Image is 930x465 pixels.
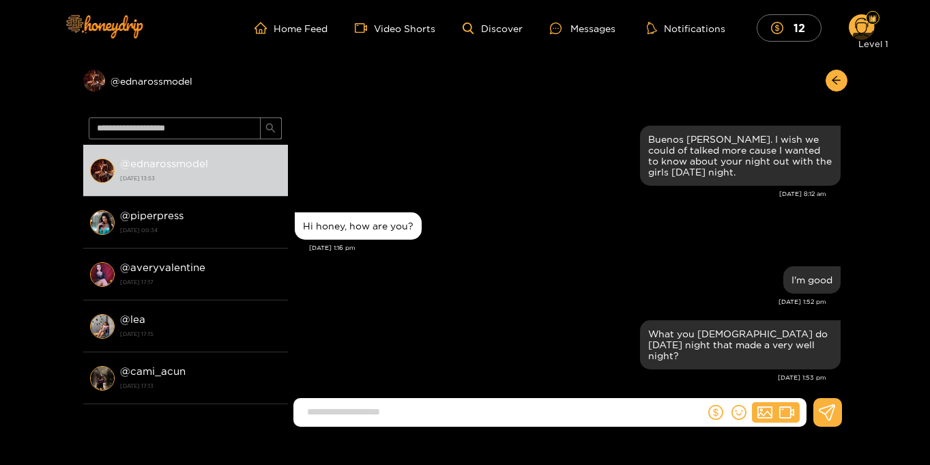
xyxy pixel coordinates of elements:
strong: [DATE] 17:17 [120,276,281,288]
strong: [DATE] 00:34 [120,224,281,236]
span: dollar [708,405,723,420]
a: Home Feed [255,22,328,34]
strong: [DATE] 13:53 [120,172,281,184]
span: search [265,123,276,135]
span: smile [731,405,746,420]
strong: @ averyvalentine [120,262,205,273]
strong: @ lea [120,313,145,325]
a: Discover [463,23,522,34]
button: Notifications [643,21,729,35]
div: Aug. 17, 1:52 pm [783,266,841,294]
span: video-camera [779,405,794,420]
div: Hi honey, how are you? [303,221,413,231]
img: conversation [90,158,115,183]
strong: @ cami_acun [120,365,186,377]
img: conversation [90,262,115,287]
strong: @ ednarossmodel [120,158,208,169]
div: Buenos [PERSON_NAME]. I wish we could of talked more cause I wanted to know about your night out ... [648,134,832,178]
div: Aug. 17, 1:16 pm [295,212,422,240]
a: Video Shorts [355,22,435,34]
button: arrow-left [826,70,847,91]
div: Level 1 [853,33,894,55]
img: conversation [90,210,115,235]
div: I'm good [791,274,832,285]
span: video-camera [355,22,374,34]
strong: [DATE] 17:15 [120,328,281,340]
button: dollar [706,402,726,423]
strong: @ piperpress [120,210,184,221]
span: dollar [771,22,790,34]
span: picture [757,405,772,420]
img: conversation [90,366,115,391]
mark: 12 [791,20,807,35]
img: conversation [90,314,115,339]
img: Fan Level [869,14,877,23]
div: Aug. 17, 8:12 am [640,126,841,186]
div: [DATE] 1:52 pm [295,297,826,307]
div: What you [DEMOGRAPHIC_DATA] do [DATE] night that made a very well night? [648,328,832,361]
button: picturevideo-camera [752,402,800,423]
button: 12 [757,14,822,41]
div: [DATE] 8:12 am [295,189,826,199]
button: search [260,117,282,139]
span: home [255,22,274,34]
div: Aug. 17, 1:53 pm [640,320,841,369]
div: @ednarossmodel [83,70,288,91]
div: Messages [550,20,615,36]
div: [DATE] 1:16 pm [309,243,841,253]
div: [DATE] 1:53 pm [295,373,826,382]
strong: [DATE] 17:13 [120,380,281,392]
span: arrow-left [831,75,841,87]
